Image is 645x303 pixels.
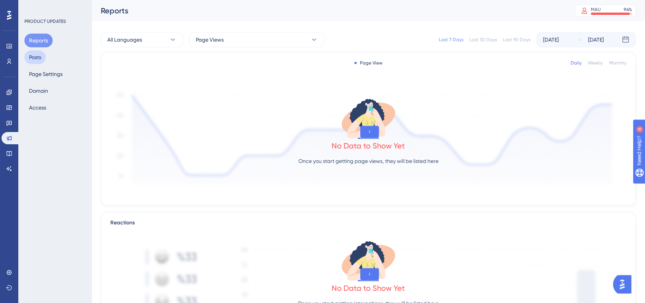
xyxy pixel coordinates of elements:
div: Daily [571,60,582,66]
button: All Languages [101,32,183,47]
div: Last 30 Days [469,37,497,43]
div: Reactions [110,218,626,227]
button: Posts [24,50,46,64]
button: Page Settings [24,67,67,81]
div: Monthly [609,60,626,66]
div: MAU [591,6,601,13]
div: [DATE] [543,35,559,44]
div: PRODUCT UPDATES [24,18,66,24]
div: 94 % [624,6,632,13]
div: Last 7 Days [439,37,463,43]
span: Need Help? [18,2,48,11]
div: 4 [53,4,55,10]
p: Once you start getting page views, they will be listed here [298,156,439,166]
iframe: UserGuiding AI Assistant Launcher [613,273,636,296]
div: Last 90 Days [503,37,531,43]
div: Page View [355,60,382,66]
div: No Data to Show Yet [332,283,405,293]
button: Reports [24,34,53,47]
button: Domain [24,84,53,98]
div: No Data to Show Yet [332,140,405,151]
span: All Languages [107,35,142,44]
div: Weekly [588,60,603,66]
button: Page Views [189,32,324,47]
div: Reports [101,5,556,16]
div: [DATE] [588,35,604,44]
span: Page Views [196,35,224,44]
button: Access [24,101,51,114]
